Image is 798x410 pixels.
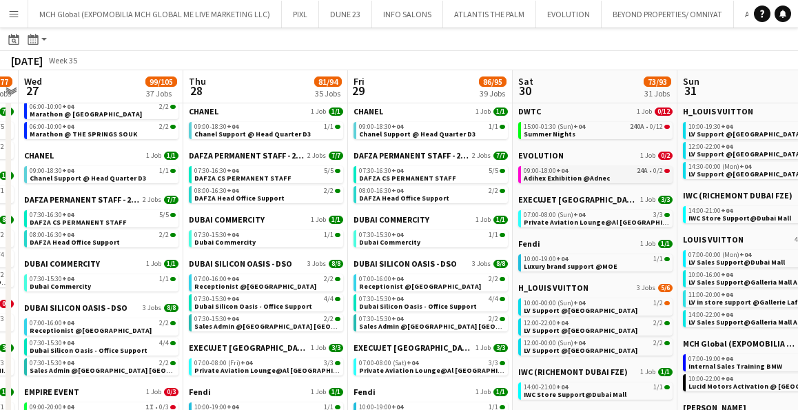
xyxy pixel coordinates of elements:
a: 07:30-15:30+044/4Dubai Silicon Oasis - Office Support [359,294,505,310]
button: PIXL [282,1,319,28]
span: 08:00-16:30 [194,187,238,194]
span: 3/3 [493,344,508,352]
span: +04 [62,122,74,131]
span: +04 [62,338,74,347]
span: +04 [721,290,733,299]
span: 09:00-18:00 [524,167,568,174]
span: 3 Jobs [143,304,161,312]
span: +04 [62,166,74,175]
span: 2/2 [324,316,334,322]
a: 09:00-18:30+041/1Chanel Support @ Head Quarter D3 [30,166,176,182]
a: 07:30-15:30+042/2Sales Admin @[GEOGRAPHIC_DATA] [GEOGRAPHIC_DATA] [359,314,505,330]
span: 07:30-15:30 [30,276,74,283]
span: +04 [227,230,238,239]
span: 08:00-16:30 [30,232,74,238]
span: 4/4 [489,296,498,303]
div: EXECUJET [GEOGRAPHIC_DATA]1 Job3/307:00-08:00 (Fri)+043/3Private Aviation Lounge@Al [GEOGRAPHIC_D... [189,342,343,387]
span: 12:00-00:00 (Sun) [524,340,585,347]
span: 1 Job [475,107,491,116]
span: +04 [62,318,74,327]
span: 2/2 [159,123,169,130]
span: 07:30-15:30 [194,296,238,303]
span: +04 [391,122,403,131]
span: EVOLUTION [518,150,564,161]
span: 1 Job [475,216,491,224]
div: Fendi1 Job1/110:00-19:00+041/1Luxury brand support @MOE [518,238,673,283]
span: 5/6 [658,284,673,292]
span: 2/2 [489,316,498,322]
a: 07:30-15:30+044/4Dubai Silicon Oasis - Office Support [194,294,340,310]
span: 5/5 [159,212,169,218]
span: EXECUJET MIDDLE EAST CO [354,342,473,353]
span: DUBAI COMMERCITY [24,258,100,269]
span: +04 [721,142,733,151]
span: DAFZA PERMANENT STAFF - 2019/2025 [354,150,469,161]
span: 12:00-22:00 [688,143,733,150]
span: 2 Jobs [307,152,326,160]
span: Summer Nights [524,130,575,139]
span: 4/4 [324,296,334,303]
span: 09:00-18:30 [359,123,403,130]
a: 12:00-22:00+042/2LV Support @[GEOGRAPHIC_DATA] [524,318,670,334]
span: Receptionist @Dubai Silicon Oasis [359,282,481,291]
div: • [524,167,670,174]
a: 09:00-18:30+041/1Chanel Support @ Head Quarter D3 [194,122,340,138]
span: 07:30-15:30 [30,340,74,347]
span: 0/2 [658,152,673,160]
span: 1 Job [637,107,652,116]
span: 1/1 [329,107,343,116]
span: DAFZA CS PERMANENT STAFF [359,174,456,183]
span: 1 Job [311,216,326,224]
span: +04 [573,210,585,219]
a: DUBAI COMMERCITY1 Job1/1 [354,214,508,225]
span: 8/8 [329,260,343,268]
span: 07:30-15:30 [359,232,403,238]
a: H_LOUIS VUITTON3 Jobs5/6 [518,283,673,293]
a: 07:30-15:30+041/1Dubai Commercity [194,230,340,246]
span: Dubai Silicon Oasis - Office Support [30,346,147,355]
div: DUBAI SILICON OASIS - DSO3 Jobs8/807:00-16:00+042/2Receptionist @[GEOGRAPHIC_DATA]07:30-15:30+044... [24,303,178,387]
a: CHANEL1 Job1/1 [24,150,178,161]
span: 2/2 [159,320,169,327]
span: +04 [739,250,751,259]
span: DAFZA Head Office Support [194,194,285,203]
a: EXECUJET [GEOGRAPHIC_DATA]1 Job3/3 [354,342,508,353]
span: 1 Job [311,344,326,352]
span: CHANEL [189,106,218,116]
a: 07:30-16:30+045/5DAFZA CS PERMANENT STAFF [359,166,505,182]
span: 08:00-16:30 [359,187,403,194]
span: +04 [227,274,238,283]
span: DWTC [518,106,541,116]
span: 1/2 [653,300,663,307]
span: 3 Jobs [637,284,655,292]
span: DUBAI COMMERCITY [354,214,429,225]
span: +04 [62,102,74,111]
span: EXECUJET MIDDLE EAST CO [518,194,637,205]
a: DUBAI COMMERCITY1 Job1/1 [189,214,343,225]
span: 1 Job [146,260,161,268]
a: 06:00-10:00+042/2Marathon @ [GEOGRAPHIC_DATA] [30,102,176,118]
span: 2/2 [159,232,169,238]
span: 07:30-15:30 [194,316,238,322]
div: DAFZA PERMANENT STAFF - 2019/20252 Jobs7/707:30-16:30+045/5DAFZA CS PERMANENT STAFF08:00-16:30+04... [24,194,178,258]
span: DUBAI SILICON OASIS - DSO [354,258,457,269]
a: EVOLUTION1 Job0/2 [518,150,673,161]
span: LV Support @Mall of the Emirates [524,326,637,335]
span: 5/5 [489,167,498,174]
span: +04 [227,294,238,303]
span: 2/2 [653,320,663,327]
a: 07:30-15:30+041/1Dubai Commercity [359,230,505,246]
span: Marathon @ THE SPRINGS SOUK [30,130,137,139]
span: 1 Job [475,344,491,352]
button: MCH Global (EXPOMOBILIA MCH GLOBAL ME LIVE MARKETING LLC) [28,1,282,28]
span: 07:00-16:00 [194,276,238,283]
div: DUBAI COMMERCITY1 Job1/107:30-15:30+041/1Dubai Commercity [24,258,178,303]
span: 2/2 [489,276,498,283]
span: 0/12 [655,107,673,116]
div: CHANEL1 Job1/109:00-18:30+041/1Chanel Support @ Head Quarter D3 [354,106,508,150]
div: CHANEL1 Job1/109:00-18:30+041/1Chanel Support @ Head Quarter D3 [189,106,343,150]
span: 3 Jobs [472,260,491,268]
span: +04 [391,166,403,175]
button: BEYOND PROPERTIES/ OMNIYAT [602,1,734,28]
button: INFO SALONS [372,1,443,28]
